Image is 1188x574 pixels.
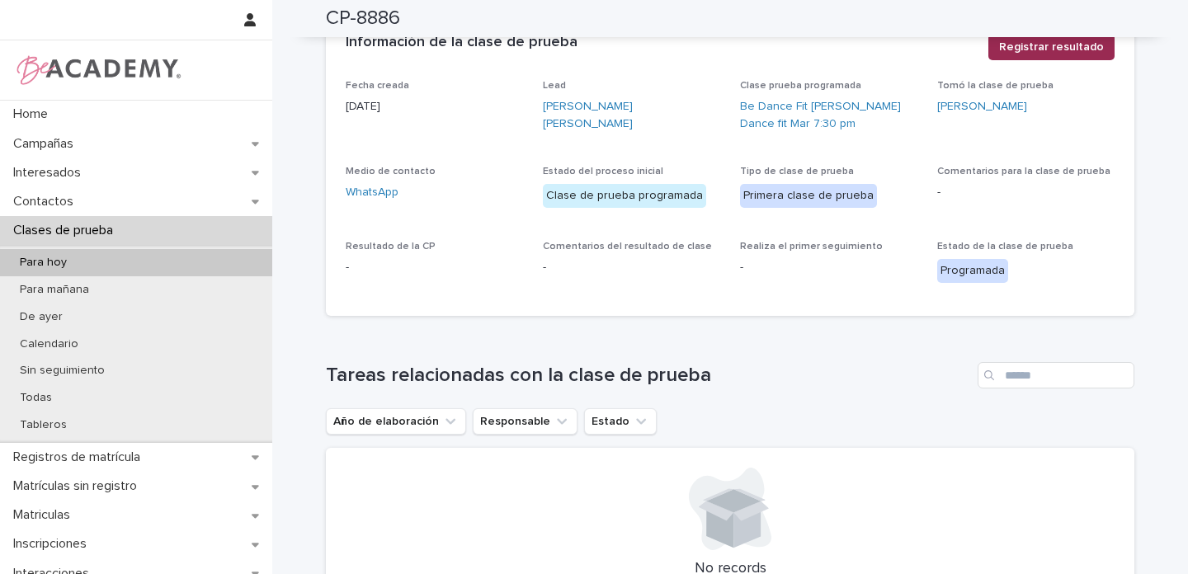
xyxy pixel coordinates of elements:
a: [PERSON_NAME] [PERSON_NAME] [543,98,720,133]
span: Realiza el primer seguimiento [740,242,883,252]
span: Tipo de clase de prueba [740,167,854,176]
div: Programada [937,259,1008,283]
span: Fecha creada [346,81,409,91]
p: Clases de prueba [7,223,126,238]
p: Para mañana [7,283,102,297]
p: Campañas [7,136,87,152]
span: Comentarios del resultado de clase [543,242,712,252]
div: Primera clase de prueba [740,184,877,208]
a: [PERSON_NAME] [937,98,1027,115]
p: - [543,259,720,276]
p: Contactos [7,194,87,209]
p: - [740,259,917,276]
span: Estado del proceso inicial [543,167,663,176]
p: De ayer [7,310,76,324]
input: Search [978,362,1134,388]
a: WhatsApp [346,184,398,201]
div: Clase de prueba programada [543,184,706,208]
button: Estado [584,408,657,435]
h1: Tareas relacionadas con la clase de prueba [326,364,971,388]
p: - [937,184,1115,201]
span: Medio de contacto [346,167,436,176]
p: Calendario [7,337,92,351]
p: Todas [7,391,65,405]
p: Tableros [7,418,80,432]
img: WPrjXfSUmiLcdUfaYY4Q [13,54,182,87]
button: Responsable [473,408,577,435]
p: Registros de matrícula [7,449,153,465]
button: Año de elaboración [326,408,466,435]
span: Comentarios para la clase de prueba [937,167,1110,176]
h2: Información de la clase de prueba [346,34,577,52]
h2: CP-8886 [326,7,400,31]
p: [DATE] [346,98,523,115]
p: Home [7,106,61,122]
span: Clase prueba programada [740,81,861,91]
span: Estado de la clase de prueba [937,242,1073,252]
p: Matrículas sin registro [7,478,150,494]
p: Para hoy [7,256,80,270]
span: Lead [543,81,566,91]
p: Inscripciones [7,536,100,552]
a: Be Dance Fit [PERSON_NAME] Dance fit Mar 7:30 pm [740,98,917,133]
p: Sin seguimiento [7,364,118,378]
span: Registrar resultado [999,39,1104,55]
span: Tomó la clase de prueba [937,81,1054,91]
button: Registrar resultado [988,34,1115,60]
p: Matriculas [7,507,83,523]
span: Resultado de la CP [346,242,436,252]
p: Interesados [7,165,94,181]
p: - [346,259,523,276]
